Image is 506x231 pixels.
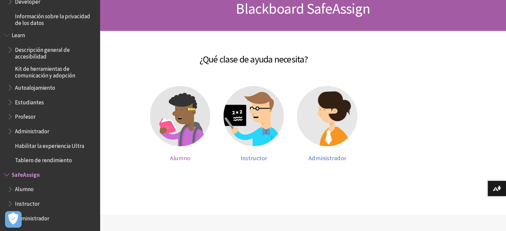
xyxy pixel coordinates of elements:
span: Alumno [170,154,190,162]
span: Kit de herramientas de comunicación y adopción [15,63,95,79]
span: Administrador [15,126,49,135]
span: Habilitar la experiencia Ultra [15,140,84,149]
nav: Book outline for Blackboard Learn Help [4,30,96,166]
a: Ayuda para el administrador Administrador [297,86,357,162]
nav: Book outline for Blackboard SafeAssign [4,169,96,224]
span: Descripción general de accesibilidad [15,44,95,60]
span: Autoalojamiento [15,82,55,91]
span: Estudiantes [15,97,44,106]
span: Instructor [15,198,40,207]
button: Abrir preferencias [5,211,22,228]
h2: ¿Qué clase de ayuda necesita? [106,44,401,66]
span: Alumno [15,184,34,193]
a: Ayuda para el estudiante Alumno [150,86,210,162]
img: Ayuda para el administrador [297,86,357,146]
a: Ayuda para el profesor Instructor [224,86,284,162]
span: Profesor [15,111,36,120]
span: Tablero de rendimiento [15,155,72,164]
span: Learn [12,30,25,39]
img: Ayuda para el profesor [224,86,284,146]
span: Instructor [241,154,267,162]
span: Administrador [15,213,49,222]
span: Información sobre la privacidad de los datos [15,11,95,26]
span: SafeAssign [12,169,40,178]
span: Administrador [308,154,346,162]
img: Ayuda para el estudiante [150,86,210,146]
